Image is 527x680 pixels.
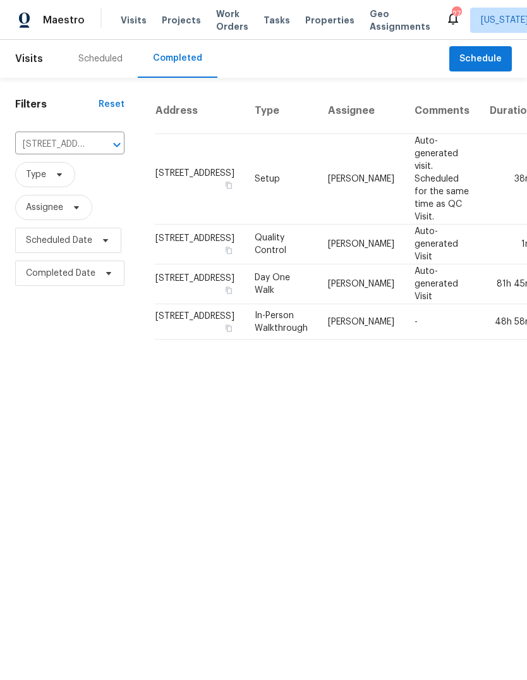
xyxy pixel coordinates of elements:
td: [STREET_ADDRESS] [155,134,245,225]
span: Projects [162,14,201,27]
span: Maestro [43,14,85,27]
td: [STREET_ADDRESS] [155,225,245,264]
span: Geo Assignments [370,8,430,33]
div: Completed [153,52,202,65]
td: [PERSON_NAME] [318,264,404,304]
button: Copy Address [223,323,234,334]
span: Completed Date [26,267,95,280]
td: Auto-generated Visit [404,225,480,264]
td: Day One Walk [245,264,318,304]
th: Address [155,88,245,134]
th: Comments [404,88,480,134]
td: - [404,304,480,340]
span: Properties [305,14,354,27]
button: Open [108,136,126,154]
h1: Filters [15,98,99,111]
td: Setup [245,134,318,225]
th: Assignee [318,88,404,134]
td: Auto-generated Visit [404,264,480,304]
th: Type [245,88,318,134]
div: 27 [452,8,461,20]
td: [PERSON_NAME] [318,225,404,264]
input: Search for an address... [15,135,89,154]
div: Reset [99,98,124,111]
td: [PERSON_NAME] [318,134,404,225]
td: [STREET_ADDRESS] [155,264,245,304]
td: [STREET_ADDRESS] [155,304,245,340]
button: Copy Address [223,245,234,256]
span: Visits [121,14,147,27]
button: Copy Address [223,180,234,191]
span: Scheduled Date [26,234,92,247]
span: Assignee [26,201,63,214]
button: Copy Address [223,285,234,296]
span: Schedule [459,51,502,67]
td: Auto-generated visit. Scheduled for the same time as QC Visit. [404,134,480,225]
span: Work Orders [216,8,248,33]
button: Schedule [449,46,512,72]
td: Quality Control [245,225,318,264]
span: Type [26,168,46,181]
span: Visits [15,45,43,73]
td: In-Person Walkthrough [245,304,318,340]
span: Tasks [263,16,290,25]
td: [PERSON_NAME] [318,304,404,340]
div: Scheduled [78,53,123,65]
